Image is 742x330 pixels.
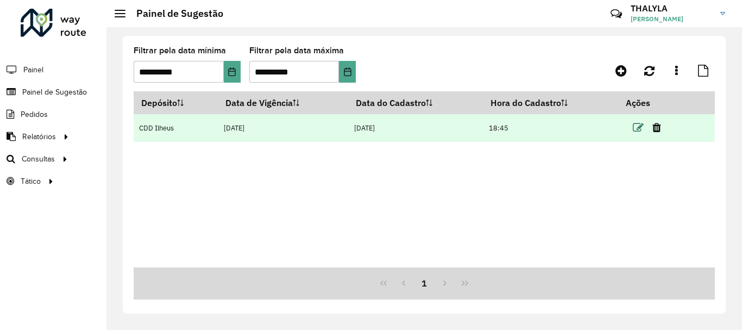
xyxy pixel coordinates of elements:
h2: Painel de Sugestão [125,8,223,20]
th: Ações [619,91,684,114]
h3: THALYLA [631,3,712,14]
span: Painel de Sugestão [22,86,87,98]
td: CDD Ilheus [134,114,218,142]
span: Tático [21,176,41,187]
th: Data do Cadastro [349,91,483,114]
td: [DATE] [218,114,348,142]
th: Data de Vigência [218,91,348,114]
span: Relatórios [22,131,56,142]
a: Contato Rápido [605,2,628,26]
span: [PERSON_NAME] [631,14,712,24]
button: Choose Date [339,61,356,83]
span: Painel [23,64,43,76]
td: [DATE] [349,114,483,142]
a: Editar [633,120,644,135]
label: Filtrar pela data máxima [249,44,344,57]
th: Hora do Cadastro [483,91,618,114]
a: Excluir [652,120,661,135]
td: 18:45 [483,114,618,142]
span: Pedidos [21,109,48,120]
button: Choose Date [224,61,241,83]
th: Depósito [134,91,218,114]
button: 1 [414,273,435,294]
span: Consultas [22,153,55,165]
label: Filtrar pela data mínima [134,44,226,57]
